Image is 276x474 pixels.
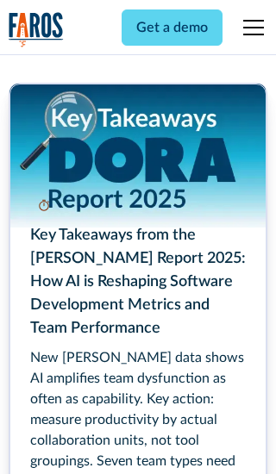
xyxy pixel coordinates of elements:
[122,9,223,46] a: Get a demo
[9,12,64,47] a: home
[9,12,64,47] img: Logo of the analytics and reporting company Faros.
[233,7,267,48] div: menu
